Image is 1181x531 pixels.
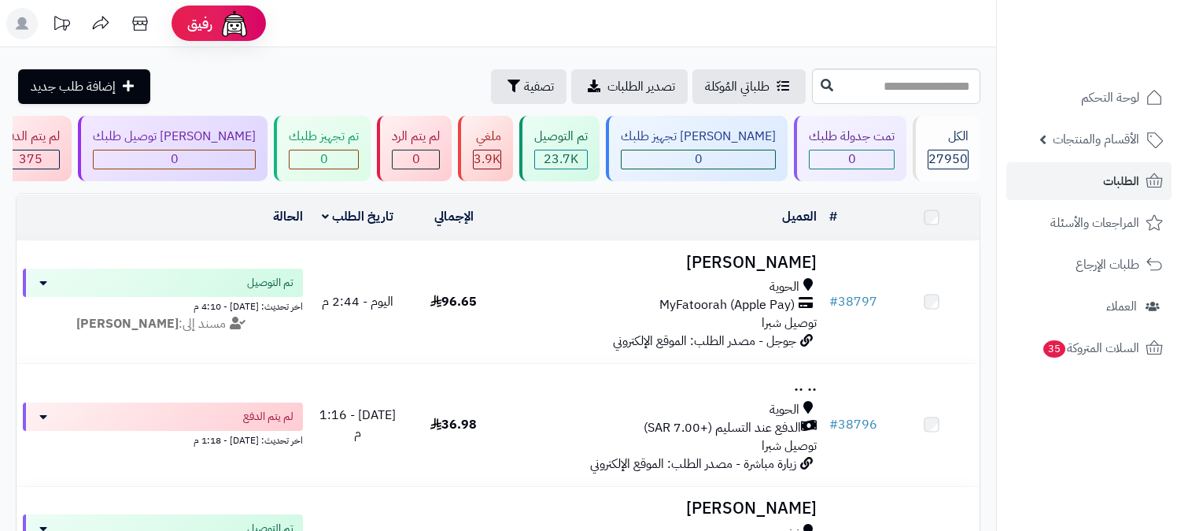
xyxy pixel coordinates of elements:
[31,77,116,96] span: إضافة طلب جديد
[93,128,256,146] div: [PERSON_NAME] توصيل طلبك
[2,150,59,169] div: 375
[1042,337,1139,359] span: السلات المتروكة
[1006,162,1172,200] a: الطلبات
[928,128,969,146] div: الكل
[23,297,303,314] div: اخر تحديث: [DATE] - 4:10 م
[829,415,838,434] span: #
[910,116,984,181] a: الكل27950
[1006,79,1172,117] a: لوحة التحكم
[508,254,817,272] h3: [PERSON_NAME]
[571,69,688,104] a: تصدير الطلبات
[1006,329,1172,367] a: السلات المتروكة35
[1076,254,1139,276] span: طلبات الإرجاع
[829,207,837,226] a: #
[473,128,501,146] div: ملغي
[320,150,328,169] span: 0
[393,150,439,169] div: 0
[607,77,675,96] span: تصدير الطلبات
[392,128,440,146] div: لم يتم الرد
[508,377,817,395] h3: .. ..
[1006,288,1172,325] a: العملاء
[508,499,817,518] h3: [PERSON_NAME]
[19,150,42,169] span: 375
[412,150,420,169] span: 0
[491,69,567,104] button: تصفية
[829,292,877,311] a: #38797
[434,207,474,226] a: الإجمالي
[535,150,587,169] div: 23722
[692,69,806,104] a: طلباتي المُوكلة
[219,8,250,39] img: ai-face.png
[171,150,179,169] span: 0
[2,128,60,146] div: لم يتم الدفع
[42,8,81,43] a: تحديثات المنصة
[430,292,477,311] span: 96.65
[1053,128,1139,150] span: الأقسام والمنتجات
[848,150,856,169] span: 0
[273,207,303,226] a: الحالة
[1006,204,1172,242] a: المراجعات والأسئلة
[247,275,293,291] span: تم التوصيل
[290,150,358,169] div: 0
[621,128,776,146] div: [PERSON_NAME] تجهيز طلبك
[187,14,212,33] span: رفيق
[1050,212,1139,234] span: المراجعات والأسئلة
[695,150,703,169] span: 0
[590,455,796,473] span: زيارة مباشرة - مصدر الطلب: الموقع الإلكتروني
[791,116,910,181] a: تمت جدولة طلبك 0
[644,419,801,437] span: الدفع عند التسليم (+7.00 SAR)
[659,296,795,314] span: MyFatoorah (Apple Pay)
[705,77,769,96] span: طلباتي المُوكلة
[1106,295,1137,317] span: العملاء
[271,116,374,181] a: تم تجهيز طلبك 0
[23,431,303,447] div: اخر تحديث: [DATE] - 1:18 م
[322,292,393,311] span: اليوم - 2:44 م
[76,314,179,333] strong: [PERSON_NAME]
[455,116,516,181] a: ملغي 3.9K
[474,150,500,169] span: 3.9K
[75,116,271,181] a: [PERSON_NAME] توصيل طلبك 0
[544,150,578,169] span: 23.7K
[94,150,255,169] div: 0
[430,415,477,434] span: 36.98
[289,128,359,146] div: تم تجهيز طلبك
[524,77,554,96] span: تصفية
[762,314,817,332] span: توصيل شبرا
[769,401,799,419] span: الحوية
[762,436,817,455] span: توصيل شبرا
[829,415,877,434] a: #38796
[11,315,315,333] div: مسند إلى:
[622,150,775,169] div: 0
[516,116,603,181] a: تم التوصيل 23.7K
[809,128,895,146] div: تمت جدولة طلبك
[474,150,500,169] div: 3853
[603,116,791,181] a: [PERSON_NAME] تجهيز طلبك 0
[243,409,293,425] span: لم يتم الدفع
[1006,246,1172,284] a: طلبات الإرجاع
[1103,170,1139,192] span: الطلبات
[374,116,455,181] a: لم يتم الرد 0
[782,207,817,226] a: العميل
[319,406,396,443] span: [DATE] - 1:16 م
[810,150,894,169] div: 0
[322,207,393,226] a: تاريخ الطلب
[534,128,588,146] div: تم التوصيل
[829,292,838,311] span: #
[1081,87,1139,109] span: لوحة التحكم
[18,69,150,104] a: إضافة طلب جديد
[928,150,968,169] span: 27950
[613,332,796,351] span: جوجل - مصدر الطلب: الموقع الإلكتروني
[1043,340,1065,358] span: 35
[769,278,799,296] span: الحوية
